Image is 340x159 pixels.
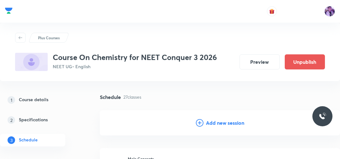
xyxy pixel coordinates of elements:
h5: Course details [19,96,48,104]
h4: Add new session [206,120,244,125]
img: ttu [319,112,326,120]
h4: Schedule [100,95,121,100]
img: Company Logo [5,6,13,15]
p: 27 classes [123,94,141,100]
h5: Specifications [19,116,48,124]
button: Unpublish [285,54,325,69]
a: Company Logo [5,6,13,17]
img: 88DB344C-FF03-4A45-AA03-CADE202644AC_plus.png [15,53,48,71]
p: 1 [8,96,15,104]
p: 3 [8,136,15,144]
img: avatar [269,8,275,14]
p: Plus Courses [38,35,60,41]
button: Preview [240,54,280,69]
p: NEET UG • English [53,63,217,70]
img: preeti Tripathi [324,6,335,17]
h5: Schedule [19,136,38,144]
h3: Course On Chemistry for NEET Conquer 3 2026 [53,53,217,62]
button: avatar [267,6,277,16]
p: 2 [8,116,15,124]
